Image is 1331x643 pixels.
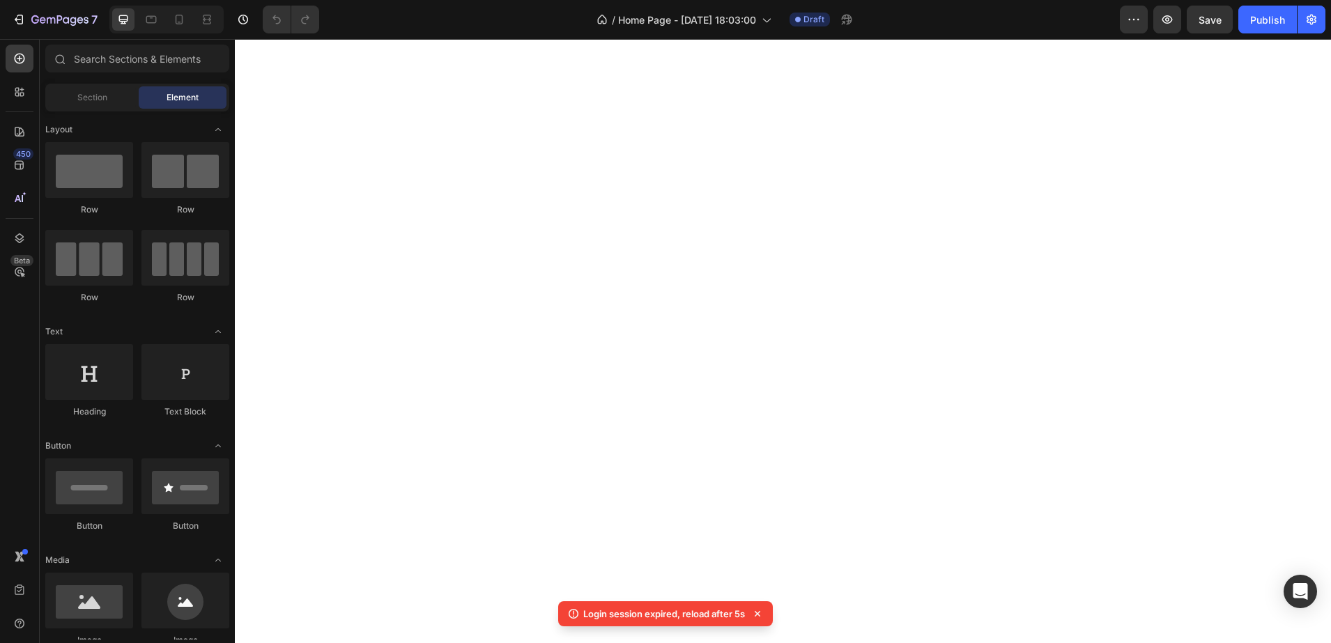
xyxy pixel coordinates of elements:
span: Media [45,554,70,566]
span: Home Page - [DATE] 18:03:00 [618,13,756,27]
span: Toggle open [207,320,229,343]
span: Draft [803,13,824,26]
span: Toggle open [207,435,229,457]
div: Heading [45,405,133,418]
input: Search Sections & Elements [45,45,229,72]
p: Login session expired, reload after 5s [583,607,745,621]
p: 7 [91,11,98,28]
span: Section [77,91,107,104]
span: Button [45,440,71,452]
div: Beta [10,255,33,266]
span: Toggle open [207,118,229,141]
span: / [612,13,615,27]
span: Layout [45,123,72,136]
div: Button [45,520,133,532]
button: Publish [1238,6,1297,33]
div: Row [141,203,229,216]
div: Text Block [141,405,229,418]
div: Row [141,291,229,304]
div: Button [141,520,229,532]
span: Element [167,91,199,104]
div: 450 [13,148,33,160]
div: Row [45,291,133,304]
span: Toggle open [207,549,229,571]
span: Save [1199,14,1222,26]
div: Publish [1250,13,1285,27]
div: Undo/Redo [263,6,319,33]
span: Text [45,325,63,338]
div: Row [45,203,133,216]
button: Save [1187,6,1233,33]
iframe: Design area [235,39,1331,643]
div: Open Intercom Messenger [1284,575,1317,608]
button: 7 [6,6,104,33]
